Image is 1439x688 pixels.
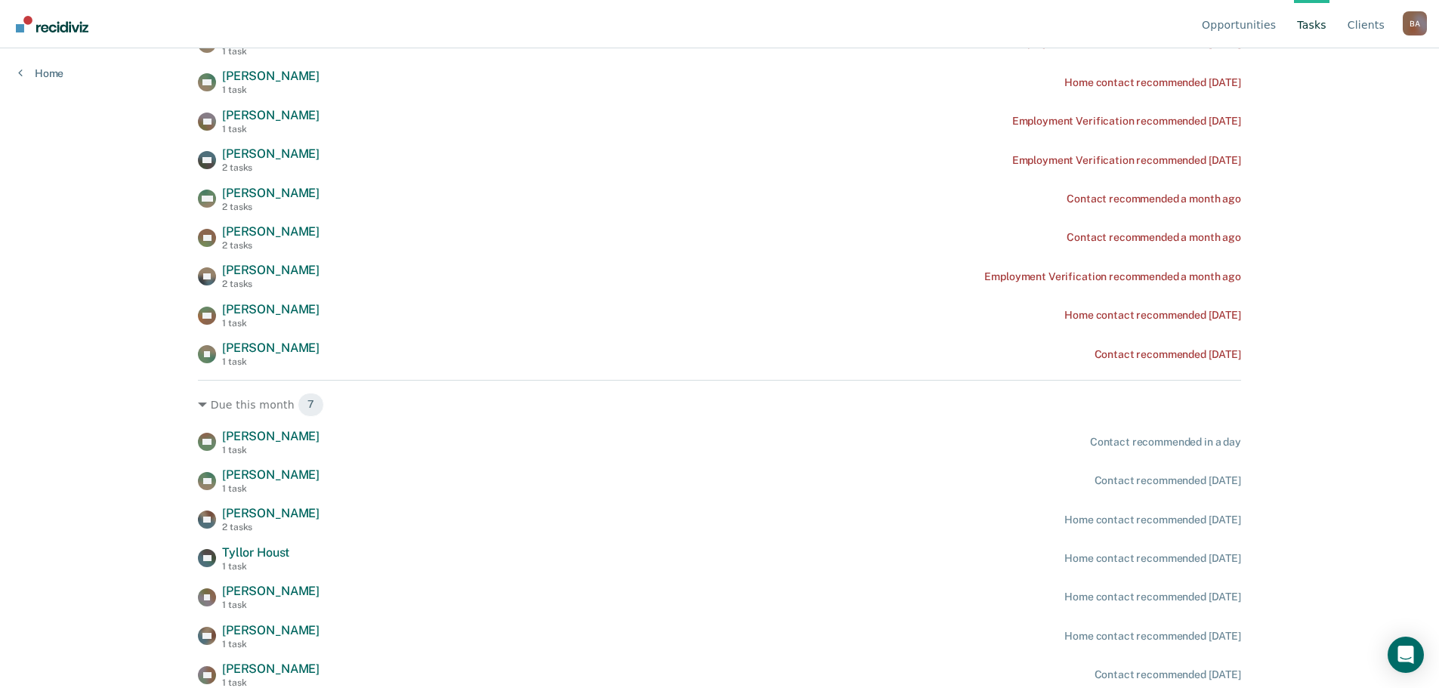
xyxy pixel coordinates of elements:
span: [PERSON_NAME] [222,147,320,161]
div: Home contact recommended [DATE] [1064,630,1241,643]
span: Tyllor Houst [222,545,289,560]
div: 1 task [222,85,320,95]
div: Employment Verification recommended [DATE] [1012,115,1241,128]
span: [PERSON_NAME] [222,662,320,676]
div: Employment Verification recommended [DATE] [1012,154,1241,167]
div: 1 task [222,677,320,688]
div: Employment Verification recommended a month ago [984,270,1240,283]
div: 1 task [222,124,320,134]
span: [PERSON_NAME] [222,467,320,482]
span: [PERSON_NAME] [222,186,320,200]
span: [PERSON_NAME] [222,263,320,277]
span: [PERSON_NAME] [222,429,320,443]
div: 2 tasks [222,522,320,532]
span: [PERSON_NAME] [222,69,320,83]
span: [PERSON_NAME] [222,584,320,598]
div: Contact recommended a month ago [1067,231,1241,244]
img: Recidiviz [16,16,88,32]
div: 1 task [222,318,320,329]
div: Home contact recommended [DATE] [1064,552,1241,565]
div: 1 task [222,46,320,57]
button: Profile dropdown button [1403,11,1427,35]
div: 2 tasks [222,240,320,251]
span: [PERSON_NAME] [222,623,320,637]
span: [PERSON_NAME] [222,224,320,239]
div: 2 tasks [222,162,320,173]
div: Home contact recommended [DATE] [1064,76,1241,89]
div: 1 task [222,445,320,455]
div: Home contact recommended [DATE] [1064,514,1241,526]
div: 1 task [222,561,289,572]
div: Contact recommended a month ago [1067,193,1241,205]
span: [PERSON_NAME] [222,341,320,355]
div: 1 task [222,483,320,494]
div: B A [1403,11,1427,35]
div: 1 task [222,639,320,649]
div: 1 task [222,356,320,367]
div: Contact recommended [DATE] [1095,474,1241,487]
span: [PERSON_NAME] [222,302,320,316]
div: Contact recommended [DATE] [1095,668,1241,681]
span: [PERSON_NAME] [222,108,320,122]
div: 2 tasks [222,202,320,212]
div: Contact recommended in a day [1090,436,1241,449]
div: Contact recommended [DATE] [1095,348,1241,361]
div: Home contact recommended [DATE] [1064,591,1241,603]
span: 7 [298,393,324,417]
div: 2 tasks [222,279,320,289]
div: Open Intercom Messenger [1388,637,1424,673]
div: 1 task [222,600,320,610]
div: Home contact recommended [DATE] [1064,309,1241,322]
div: Due this month 7 [198,393,1241,417]
a: Home [18,66,63,80]
span: [PERSON_NAME] [222,506,320,520]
